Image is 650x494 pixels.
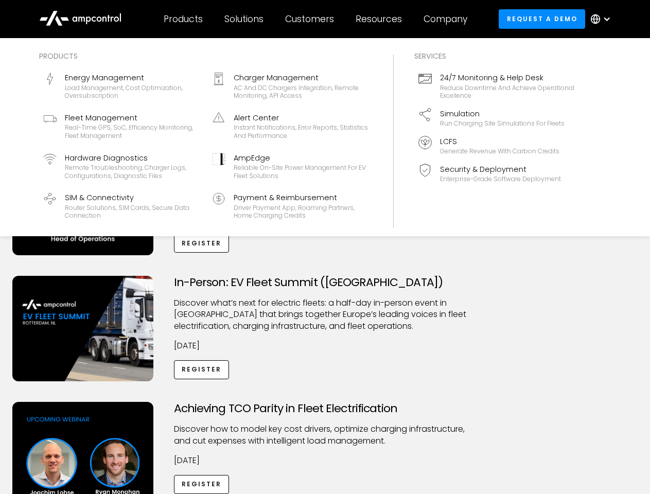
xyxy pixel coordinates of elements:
p: ​Discover what’s next for electric fleets: a half-day in-person event in [GEOGRAPHIC_DATA] that b... [174,297,477,332]
div: Customers [285,13,334,25]
div: Services [414,50,579,62]
div: SIM & Connectivity [65,192,200,203]
a: LCFSGenerate revenue with carbon credits [414,132,579,160]
div: Driver Payment App, Roaming Partners, Home Charging Credits [234,204,368,220]
div: Instant notifications, error reports, statistics and performance [234,123,368,139]
div: Router Solutions, SIM Cards, Secure Data Connection [65,204,200,220]
div: Alert Center [234,112,368,123]
a: 24/7 Monitoring & Help DeskReduce downtime and achieve operational excellence [414,68,579,104]
div: Products [39,50,373,62]
div: Resources [356,13,402,25]
div: Load management, cost optimization, oversubscription [65,84,200,100]
div: Fleet Management [65,112,200,123]
p: Discover how to model key cost drivers, optimize charging infrastructure, and cut expenses with i... [174,424,477,447]
a: Request a demo [499,9,585,28]
a: Charger ManagementAC and DC chargers integration, remote monitoring, API access [208,68,373,104]
div: Payment & Reimbursement [234,192,368,203]
div: Company [424,13,467,25]
a: Security & DeploymentEnterprise-grade software deployment [414,160,579,187]
div: Products [164,13,203,25]
div: AC and DC chargers integration, remote monitoring, API access [234,84,368,100]
a: AmpEdgeReliable On-site Power Management for EV Fleet Solutions [208,148,373,184]
div: Simulation [440,108,565,119]
div: 24/7 Monitoring & Help Desk [440,72,575,83]
a: Energy ManagementLoad management, cost optimization, oversubscription [39,68,204,104]
div: Energy Management [65,72,200,83]
div: Remote troubleshooting, charger logs, configurations, diagnostic files [65,164,200,180]
div: Real-time GPS, SoC, efficiency monitoring, fleet management [65,123,200,139]
p: [DATE] [174,340,477,351]
div: Security & Deployment [440,164,561,175]
a: Alert CenterInstant notifications, error reports, statistics and performance [208,108,373,144]
a: SimulationRun charging site simulations for fleets [414,104,579,132]
div: AmpEdge [234,152,368,164]
a: SIM & ConnectivityRouter Solutions, SIM Cards, Secure Data Connection [39,188,204,224]
p: [DATE] [174,455,477,466]
a: Payment & ReimbursementDriver Payment App, Roaming Partners, Home Charging Credits [208,188,373,224]
h3: In-Person: EV Fleet Summit ([GEOGRAPHIC_DATA]) [174,276,477,289]
a: Register [174,234,230,253]
div: Reliable On-site Power Management for EV Fleet Solutions [234,164,368,180]
a: Register [174,475,230,494]
div: Run charging site simulations for fleets [440,119,565,128]
div: LCFS [440,136,559,147]
h3: Achieving TCO Parity in Fleet Electrification [174,402,477,415]
div: Enterprise-grade software deployment [440,175,561,183]
div: Solutions [224,13,263,25]
a: Fleet ManagementReal-time GPS, SoC, efficiency monitoring, fleet management [39,108,204,144]
div: Hardware Diagnostics [65,152,200,164]
div: Charger Management [234,72,368,83]
a: Hardware DiagnosticsRemote troubleshooting, charger logs, configurations, diagnostic files [39,148,204,184]
a: Register [174,360,230,379]
div: Generate revenue with carbon credits [440,147,559,155]
div: Reduce downtime and achieve operational excellence [440,84,575,100]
